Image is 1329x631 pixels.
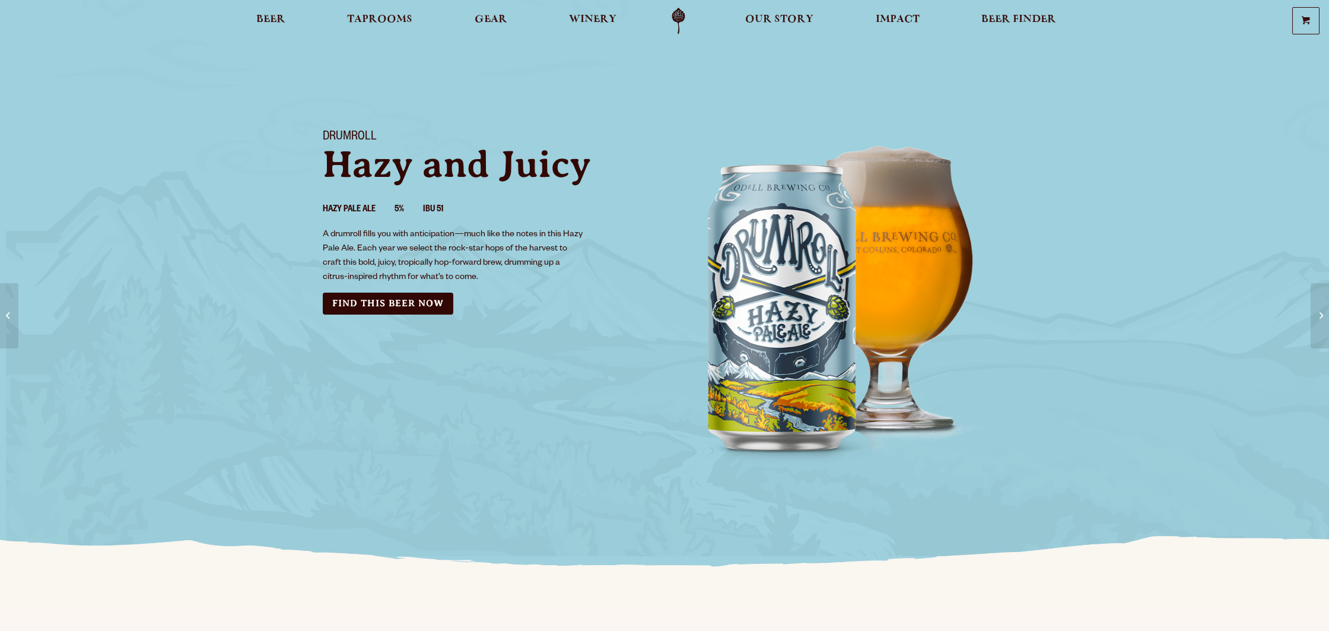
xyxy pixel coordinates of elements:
[323,293,453,315] a: Find this Beer Now
[868,8,927,34] a: Impact
[323,202,395,218] li: Hazy Pale Ale
[339,8,420,34] a: Taprooms
[737,8,821,34] a: Our Story
[745,15,813,24] span: Our Story
[974,8,1064,34] a: Beer Finder
[656,8,701,34] a: Odell Home
[467,8,515,34] a: Gear
[981,15,1056,24] span: Beer Finder
[475,15,507,24] span: Gear
[569,15,616,24] span: Winery
[876,15,920,24] span: Impact
[323,145,650,183] p: Hazy and Juicy
[347,15,412,24] span: Taprooms
[395,202,423,218] li: 5%
[256,15,285,24] span: Beer
[323,228,585,285] p: A drumroll fills you with anticipation—much like the notes in this Hazy Pale Ale. Each year we se...
[423,202,462,218] li: IBU 51
[561,8,624,34] a: Winery
[249,8,293,34] a: Beer
[323,130,650,145] h1: Drumroll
